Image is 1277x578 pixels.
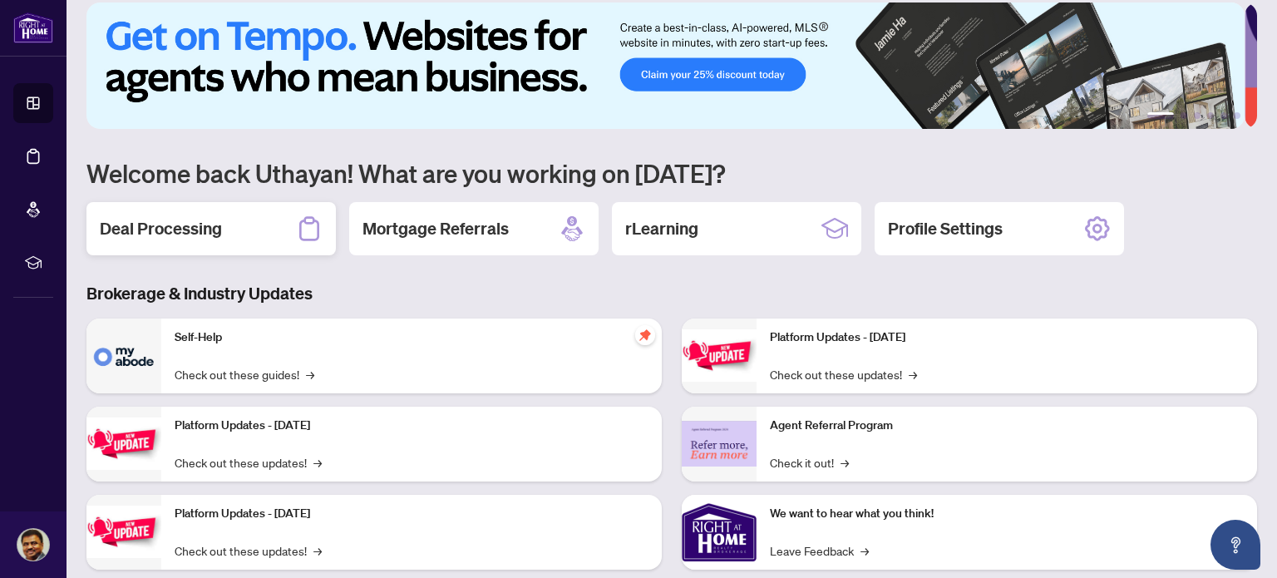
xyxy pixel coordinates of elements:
h3: Brokerage & Industry Updates [86,282,1257,305]
a: Check out these guides!→ [175,365,314,383]
img: Platform Updates - September 16, 2025 [86,417,161,470]
p: Platform Updates - [DATE] [175,505,648,523]
span: → [909,365,917,383]
p: Agent Referral Program [770,417,1244,435]
button: 2 [1181,112,1187,119]
span: → [860,541,869,560]
img: Slide 0 [86,2,1245,129]
p: Platform Updates - [DATE] [175,417,648,435]
img: We want to hear what you think! [682,495,757,570]
span: → [313,453,322,472]
button: 1 [1147,112,1174,119]
a: Check out these updates!→ [175,541,322,560]
h2: Profile Settings [888,217,1003,240]
span: → [841,453,849,472]
button: Open asap [1210,520,1260,570]
img: logo [13,12,53,43]
h2: rLearning [625,217,698,240]
p: We want to hear what you think! [770,505,1244,523]
button: 6 [1234,112,1240,119]
img: Profile Icon [17,529,49,561]
img: Platform Updates - June 23, 2025 [682,329,757,382]
span: pushpin [635,325,655,345]
img: Agent Referral Program [682,421,757,467]
img: Self-Help [86,319,161,393]
span: → [313,541,322,560]
p: Platform Updates - [DATE] [770,329,1244,347]
button: 4 [1207,112,1214,119]
h2: Mortgage Referrals [362,217,509,240]
button: 3 [1194,112,1201,119]
img: Platform Updates - July 21, 2025 [86,506,161,558]
a: Check out these updates!→ [175,453,322,472]
h2: Deal Processing [100,217,222,240]
a: Check out these updates!→ [770,365,917,383]
a: Leave Feedback→ [770,541,869,560]
a: Check it out!→ [770,453,849,472]
button: 5 [1220,112,1227,119]
span: → [306,365,314,383]
p: Self-Help [175,329,648,347]
h1: Welcome back Uthayan! What are you working on [DATE]? [86,157,1257,189]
